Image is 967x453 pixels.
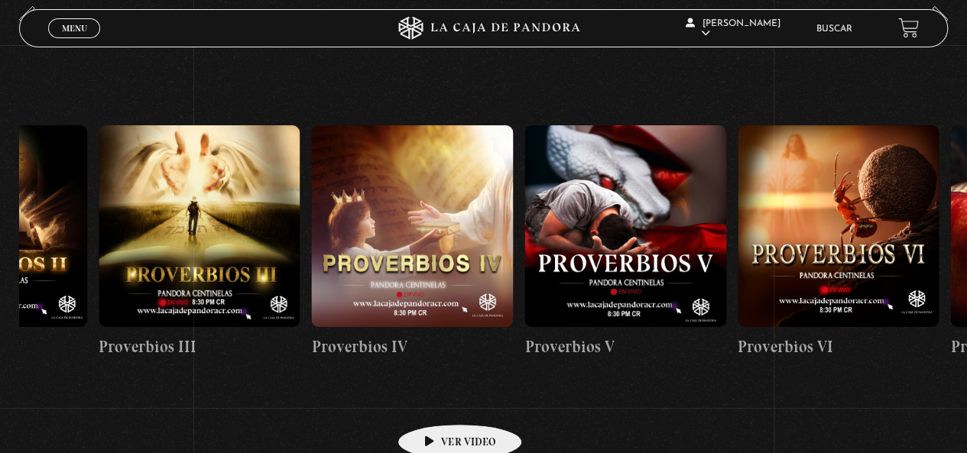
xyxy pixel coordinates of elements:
a: Buscar [816,24,852,34]
button: Next [921,6,948,33]
h4: Proverbios IV [311,335,513,359]
span: [PERSON_NAME] [686,19,780,38]
span: Menu [62,24,87,33]
h4: Proverbios III [99,335,300,359]
h4: Proverbios V [524,335,726,359]
a: Proverbios VI [738,44,939,439]
span: Cerrar [57,37,92,47]
a: Proverbios IV [311,44,513,439]
h4: Proverbios VI [738,335,939,359]
a: Proverbios V [524,44,726,439]
a: View your shopping cart [898,18,919,38]
a: Proverbios III [99,44,300,439]
button: Previous [19,6,46,33]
